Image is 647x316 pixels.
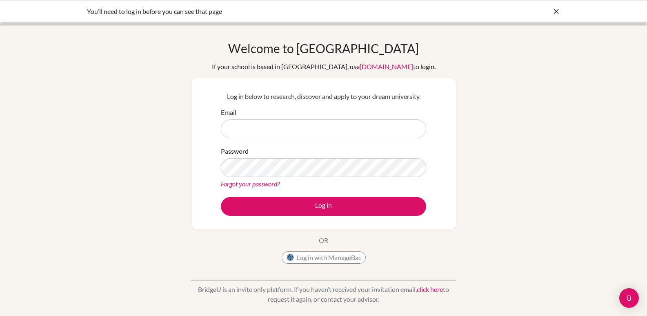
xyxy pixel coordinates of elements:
a: click here [417,285,443,293]
div: If your school is based in [GEOGRAPHIC_DATA], use to login. [212,62,436,72]
a: Forgot your password? [221,180,280,188]
div: You’ll need to log in before you can see that page [87,7,438,16]
div: Open Intercom Messenger [619,288,639,308]
label: Email [221,108,236,117]
label: Password [221,146,249,156]
button: Log in [221,197,426,216]
h1: Welcome to [GEOGRAPHIC_DATA] [228,41,419,56]
p: OR [319,235,328,245]
p: BridgeU is an invite only platform. If you haven’t received your invitation email, to request it ... [191,285,456,304]
p: Log in below to research, discover and apply to your dream university. [221,92,426,101]
button: Log in with ManageBac [282,251,366,264]
a: [DOMAIN_NAME] [360,63,413,70]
